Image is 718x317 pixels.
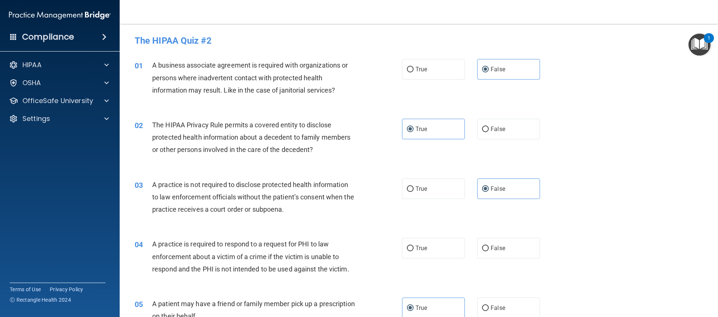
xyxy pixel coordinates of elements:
[9,8,111,23] img: PMB logo
[10,286,41,293] a: Terms of Use
[415,66,427,73] span: True
[407,67,414,72] input: True
[135,36,703,46] h4: The HIPAA Quiz #2
[491,304,505,311] span: False
[482,67,489,72] input: False
[482,246,489,251] input: False
[135,181,143,190] span: 03
[482,186,489,192] input: False
[135,300,143,309] span: 05
[415,245,427,252] span: True
[491,66,505,73] span: False
[407,127,414,132] input: True
[22,96,93,105] p: OfficeSafe University
[415,185,427,192] span: True
[22,60,42,69] p: HIPAA
[9,96,109,105] a: OfficeSafe University
[415,125,427,133] span: True
[152,61,348,94] span: A business associate agreement is required with organizations or persons where inadvertent contac...
[482,127,489,132] input: False
[10,296,71,304] span: Ⓒ Rectangle Health 2024
[22,78,41,87] p: OSHA
[482,305,489,311] input: False
[135,121,143,130] span: 02
[22,32,74,42] h4: Compliance
[491,245,505,252] span: False
[9,78,109,87] a: OSHA
[152,240,349,273] span: A practice is required to respond to a request for PHI to law enforcement about a victim of a cri...
[22,114,50,123] p: Settings
[135,240,143,249] span: 04
[688,34,711,56] button: Open Resource Center, 1 new notification
[9,60,109,69] a: HIPAA
[407,305,414,311] input: True
[708,38,710,48] div: 1
[152,181,354,213] span: A practice is not required to disclose protected health information to law enforcement officials ...
[9,114,109,123] a: Settings
[135,61,143,70] span: 01
[50,286,83,293] a: Privacy Policy
[407,246,414,251] input: True
[415,304,427,311] span: True
[491,125,505,133] span: False
[491,185,505,192] span: False
[152,121,350,153] span: The HIPAA Privacy Rule permits a covered entity to disclose protected health information about a ...
[407,186,414,192] input: True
